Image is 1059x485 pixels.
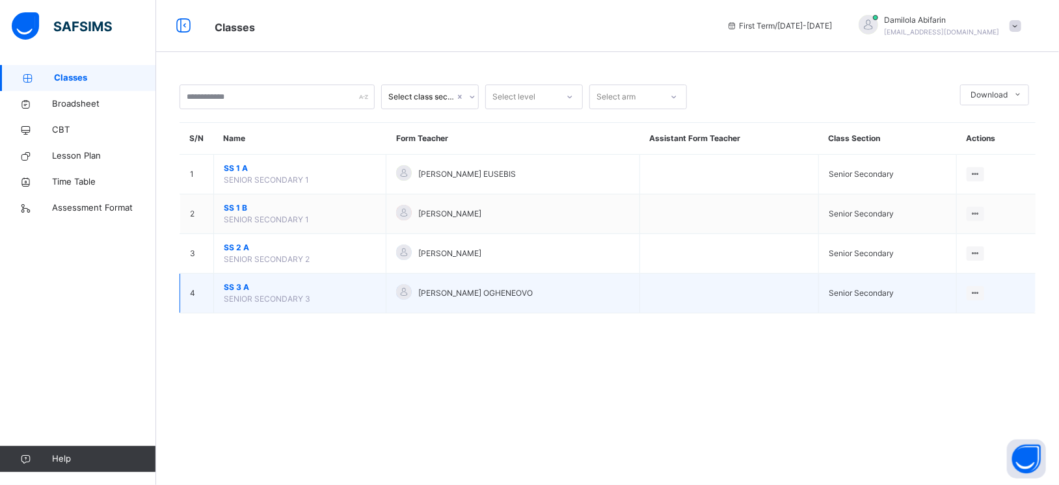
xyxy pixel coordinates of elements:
[224,163,376,174] span: SS 1 A
[418,208,481,220] span: [PERSON_NAME]
[214,123,386,155] th: Name
[819,123,957,155] th: Class Section
[52,124,156,137] span: CBT
[224,202,376,214] span: SS 1 B
[829,209,894,218] span: Senior Secondary
[388,91,455,103] div: Select class section
[180,234,214,274] td: 3
[52,150,156,163] span: Lesson Plan
[418,287,533,299] span: [PERSON_NAME] OGHENEOVO
[885,14,1000,26] span: Damilola Abifarin
[52,452,155,465] span: Help
[180,194,214,234] td: 2
[1007,439,1046,478] button: Open asap
[180,155,214,194] td: 1
[829,248,894,258] span: Senior Secondary
[180,274,214,313] td: 4
[957,123,1036,155] th: Actions
[54,72,156,85] span: Classes
[224,242,376,254] span: SS 2 A
[386,123,640,155] th: Form Teacher
[52,98,156,111] span: Broadsheet
[52,176,156,189] span: Time Table
[418,248,481,259] span: [PERSON_NAME]
[727,20,833,32] span: session/term information
[224,282,376,293] span: SS 3 A
[418,168,516,180] span: [PERSON_NAME] EUSEBIS
[597,85,636,109] div: Select arm
[180,123,214,155] th: S/N
[224,294,310,304] span: SENIOR SECONDARY 3
[52,202,156,215] span: Assessment Format
[492,85,535,109] div: Select level
[224,175,309,185] span: SENIOR SECONDARY 1
[640,123,819,155] th: Assistant Form Teacher
[829,169,894,179] span: Senior Secondary
[829,288,894,298] span: Senior Secondary
[971,89,1008,101] span: Download
[224,254,310,264] span: SENIOR SECONDARY 2
[224,215,309,224] span: SENIOR SECONDARY 1
[12,12,112,40] img: safsims
[215,21,255,34] span: Classes
[846,14,1028,38] div: DamilolaAbifarin
[885,28,1000,36] span: [EMAIL_ADDRESS][DOMAIN_NAME]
